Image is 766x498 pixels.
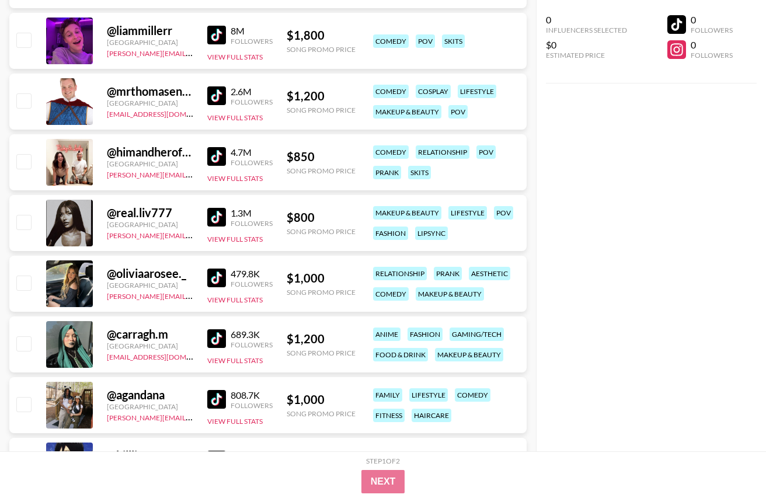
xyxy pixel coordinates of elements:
[287,166,356,175] div: Song Promo Price
[455,388,490,402] div: comedy
[287,288,356,297] div: Song Promo Price
[207,451,226,469] img: TikTok
[231,329,273,340] div: 689.3K
[416,145,469,159] div: relationship
[207,26,226,44] img: TikTok
[434,267,462,280] div: prank
[708,440,752,484] iframe: Drift Widget Chat Controller
[107,23,193,38] div: @ liammillerr
[107,290,280,301] a: [PERSON_NAME][EMAIL_ADDRESS][DOMAIN_NAME]
[450,328,504,341] div: gaming/tech
[287,210,356,225] div: $ 800
[546,51,627,60] div: Estimated Price
[361,470,405,493] button: Next
[231,97,273,106] div: Followers
[373,145,409,159] div: comedy
[546,26,627,34] div: Influencers Selected
[373,388,402,402] div: family
[691,39,733,51] div: 0
[107,168,280,179] a: [PERSON_NAME][EMAIL_ADDRESS][DOMAIN_NAME]
[373,348,428,361] div: food & drink
[287,28,356,43] div: $ 1,800
[207,113,263,122] button: View Full Stats
[231,389,273,401] div: 808.7K
[107,99,193,107] div: [GEOGRAPHIC_DATA]
[287,89,356,103] div: $ 1,200
[207,86,226,105] img: TikTok
[373,105,441,119] div: makeup & beauty
[416,34,435,48] div: pov
[107,38,193,47] div: [GEOGRAPHIC_DATA]
[373,267,427,280] div: relationship
[476,145,496,159] div: pov
[231,207,273,219] div: 1.3M
[107,266,193,281] div: @ oliviaarosee._
[107,327,193,342] div: @ carragh.m
[107,229,280,240] a: [PERSON_NAME][EMAIL_ADDRESS][DOMAIN_NAME]
[107,220,193,229] div: [GEOGRAPHIC_DATA]
[107,350,224,361] a: [EMAIL_ADDRESS][DOMAIN_NAME]
[231,37,273,46] div: Followers
[107,402,193,411] div: [GEOGRAPHIC_DATA]
[373,227,408,240] div: fashion
[412,409,451,422] div: haircare
[409,388,448,402] div: lifestyle
[107,411,280,422] a: [PERSON_NAME][EMAIL_ADDRESS][DOMAIN_NAME]
[287,149,356,164] div: $ 850
[207,417,263,426] button: View Full Stats
[231,158,273,167] div: Followers
[458,85,496,98] div: lifestyle
[416,85,451,98] div: cosplay
[207,235,263,243] button: View Full Stats
[287,332,356,346] div: $ 1,200
[207,53,263,61] button: View Full Stats
[691,14,733,26] div: 0
[448,206,487,220] div: lifestyle
[207,356,263,365] button: View Full Stats
[107,388,193,402] div: @ agandana
[231,340,273,349] div: Followers
[231,219,273,228] div: Followers
[691,51,733,60] div: Followers
[231,147,273,158] div: 4.7M
[415,227,448,240] div: lipsync
[107,84,193,99] div: @ mrthomasenglish
[691,26,733,34] div: Followers
[107,206,193,220] div: @ real.liv777
[287,271,356,285] div: $ 1,000
[107,281,193,290] div: [GEOGRAPHIC_DATA]
[366,457,400,465] div: Step 1 of 2
[546,14,627,26] div: 0
[373,206,441,220] div: makeup & beauty
[107,448,193,463] div: @ killljoyy
[107,159,193,168] div: [GEOGRAPHIC_DATA]
[231,450,273,462] div: 2.7M
[231,268,273,280] div: 479.8K
[107,145,193,159] div: @ himandherofficial
[435,348,503,361] div: makeup & beauty
[287,392,356,407] div: $ 1,000
[207,295,263,304] button: View Full Stats
[494,206,513,220] div: pov
[207,269,226,287] img: TikTok
[416,287,484,301] div: makeup & beauty
[287,106,356,114] div: Song Promo Price
[231,86,273,97] div: 2.6M
[373,287,409,301] div: comedy
[373,85,409,98] div: comedy
[469,267,510,280] div: aesthetic
[408,328,443,341] div: fashion
[442,34,465,48] div: skits
[373,409,405,422] div: fitness
[287,227,356,236] div: Song Promo Price
[373,328,401,341] div: anime
[207,147,226,166] img: TikTok
[287,409,356,418] div: Song Promo Price
[207,174,263,183] button: View Full Stats
[107,342,193,350] div: [GEOGRAPHIC_DATA]
[207,390,226,409] img: TikTok
[287,349,356,357] div: Song Promo Price
[546,39,627,51] div: $0
[373,34,409,48] div: comedy
[107,107,224,119] a: [EMAIL_ADDRESS][DOMAIN_NAME]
